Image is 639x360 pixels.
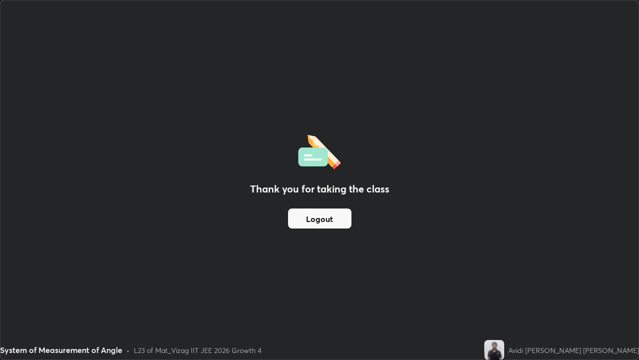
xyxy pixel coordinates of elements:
img: fdab62d5ebe0400b85cf6e9720f7db06.jpg [484,340,504,360]
div: Avidi [PERSON_NAME] [PERSON_NAME] [508,345,639,355]
button: Logout [288,208,351,228]
img: offlineFeedback.1438e8b3.svg [298,131,341,169]
div: • [126,345,130,355]
h2: Thank you for taking the class [250,181,389,196]
div: L23 of Mat_Vizag IIT JEE 2026 Growth 4 [134,345,262,355]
